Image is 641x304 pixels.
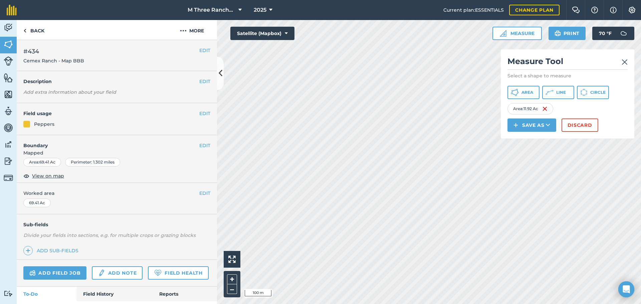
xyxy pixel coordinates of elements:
[23,89,116,95] em: Add extra information about your field
[592,27,634,40] button: 70 °F
[23,47,84,56] span: #434
[17,20,51,40] a: Back
[34,120,54,128] div: Peppers
[507,103,553,114] div: Area : 11.92 Ac
[509,5,560,15] a: Change plan
[65,158,120,167] div: Perimeter : 1.302 miles
[92,266,143,280] a: Add note
[199,110,210,117] button: EDIT
[507,72,628,79] p: Select a shape to measure
[4,173,13,183] img: svg+xml;base64,PD94bWwgdmVyc2lvbj0iMS4wIiBlbmNvZGluZz0idXRmLTgiPz4KPCEtLSBHZW5lcmF0b3I6IEFkb2JlIE...
[230,27,294,40] button: Satellite (Mapbox)
[4,106,13,116] img: svg+xml;base64,PD94bWwgdmVyc2lvbj0iMS4wIiBlbmNvZGluZz0idXRmLTgiPz4KPCEtLSBHZW5lcmF0b3I6IEFkb2JlIE...
[167,20,217,40] button: More
[199,142,210,149] button: EDIT
[23,232,196,238] em: Divide your fields into sections, e.g. for multiple crops or grazing blocks
[17,149,217,157] span: Mapped
[4,23,13,33] img: svg+xml;base64,PD94bWwgdmVyc2lvbj0iMS4wIiBlbmNvZGluZz0idXRmLTgiPz4KPCEtLSBHZW5lcmF0b3I6IEFkb2JlIE...
[500,30,506,37] img: Ruler icon
[23,266,86,280] a: Add field job
[542,86,574,99] button: Line
[4,56,13,66] img: svg+xml;base64,PD94bWwgdmVyc2lvbj0iMS4wIiBlbmNvZGluZz0idXRmLTgiPz4KPCEtLSBHZW5lcmF0b3I6IEFkb2JlIE...
[507,118,556,132] button: Save as
[507,56,628,70] h2: Measure Tool
[26,247,30,255] img: svg+xml;base64,PHN2ZyB4bWxucz0iaHR0cDovL3d3dy53My5vcmcvMjAwMC9zdmciIHdpZHRoPSIxNCIgaGVpZ2h0PSIyNC...
[4,123,13,133] img: svg+xml;base64,PD94bWwgdmVyc2lvbj0iMS4wIiBlbmNvZGluZz0idXRmLTgiPz4KPCEtLSBHZW5lcmF0b3I6IEFkb2JlIE...
[7,5,17,15] img: fieldmargin Logo
[76,287,152,301] a: Field History
[4,89,13,99] img: svg+xml;base64,PHN2ZyB4bWxucz0iaHR0cDovL3d3dy53My5vcmcvMjAwMC9zdmciIHdpZHRoPSI1NiIgaGVpZ2h0PSI2MC...
[29,269,36,277] img: svg+xml;base64,PD94bWwgdmVyc2lvbj0iMS4wIiBlbmNvZGluZz0idXRmLTgiPz4KPCEtLSBHZW5lcmF0b3I6IEFkb2JlIE...
[513,121,518,129] img: svg+xml;base64,PHN2ZyB4bWxucz0iaHR0cDovL3d3dy53My5vcmcvMjAwMC9zdmciIHdpZHRoPSIxNCIgaGVpZ2h0PSIyNC...
[17,287,76,301] a: To-Do
[4,156,13,166] img: svg+xml;base64,PD94bWwgdmVyc2lvbj0iMS4wIiBlbmNvZGluZz0idXRmLTgiPz4KPCEtLSBHZW5lcmF0b3I6IEFkb2JlIE...
[610,6,617,14] img: svg+xml;base64,PHN2ZyB4bWxucz0iaHR0cDovL3d3dy53My5vcmcvMjAwMC9zdmciIHdpZHRoPSIxNyIgaGVpZ2h0PSIxNy...
[622,58,628,66] img: svg+xml;base64,PHN2ZyB4bWxucz0iaHR0cDovL3d3dy53My5vcmcvMjAwMC9zdmciIHdpZHRoPSIyMiIgaGVpZ2h0PSIzMC...
[23,27,26,35] img: svg+xml;base64,PHN2ZyB4bWxucz0iaHR0cDovL3d3dy53My5vcmcvMjAwMC9zdmciIHdpZHRoPSI5IiBoZWlnaHQ9IjI0Ii...
[98,269,105,277] img: svg+xml;base64,PD94bWwgdmVyc2lvbj0iMS4wIiBlbmNvZGluZz0idXRmLTgiPz4KPCEtLSBHZW5lcmF0b3I6IEFkb2JlIE...
[443,6,504,14] span: Current plan : ESSENTIALS
[17,135,199,149] h4: Boundary
[4,290,13,297] img: svg+xml;base64,PD94bWwgdmVyc2lvbj0iMS4wIiBlbmNvZGluZz0idXRmLTgiPz4KPCEtLSBHZW5lcmF0b3I6IEFkb2JlIE...
[549,27,586,40] button: Print
[227,284,237,294] button: –
[23,199,51,207] div: 69.41 Ac
[32,172,64,180] span: View on map
[4,73,13,83] img: svg+xml;base64,PHN2ZyB4bWxucz0iaHR0cDovL3d3dy53My5vcmcvMjAwMC9zdmciIHdpZHRoPSI1NiIgaGVpZ2h0PSI2MC...
[254,6,266,14] span: 2025
[23,246,81,255] a: Add sub-fields
[507,86,540,99] button: Area
[590,90,606,95] span: Circle
[199,190,210,197] button: EDIT
[23,78,210,85] h4: Description
[188,6,236,14] span: M Three Ranches LLC
[521,90,533,95] span: Area
[227,274,237,284] button: +
[153,287,217,301] a: Reports
[23,172,64,180] button: View on map
[199,78,210,85] button: EDIT
[618,281,634,297] div: Open Intercom Messenger
[4,39,13,49] img: svg+xml;base64,PHN2ZyB4bWxucz0iaHR0cDovL3d3dy53My5vcmcvMjAwMC9zdmciIHdpZHRoPSI1NiIgaGVpZ2h0PSI2MC...
[199,47,210,54] button: EDIT
[23,158,61,167] div: Area : 69.41 Ac
[17,221,217,228] h4: Sub-fields
[23,190,210,197] span: Worked area
[148,266,208,280] a: Field Health
[23,110,199,117] h4: Field usage
[555,29,561,37] img: svg+xml;base64,PHN2ZyB4bWxucz0iaHR0cDovL3d3dy53My5vcmcvMjAwMC9zdmciIHdpZHRoPSIxOSIgaGVpZ2h0PSIyNC...
[23,57,84,64] span: Cemex Ranch - Map BBB
[617,27,630,40] img: svg+xml;base64,PD94bWwgdmVyc2lvbj0iMS4wIiBlbmNvZGluZz0idXRmLTgiPz4KPCEtLSBHZW5lcmF0b3I6IEFkb2JlIE...
[228,256,236,263] img: Four arrows, one pointing top left, one top right, one bottom right and the last bottom left
[23,172,29,180] img: svg+xml;base64,PHN2ZyB4bWxucz0iaHR0cDovL3d3dy53My5vcmcvMjAwMC9zdmciIHdpZHRoPSIxOCIgaGVpZ2h0PSIyNC...
[542,105,548,113] img: svg+xml;base64,PHN2ZyB4bWxucz0iaHR0cDovL3d3dy53My5vcmcvMjAwMC9zdmciIHdpZHRoPSIxNiIgaGVpZ2h0PSIyNC...
[492,27,542,40] button: Measure
[4,139,13,149] img: svg+xml;base64,PD94bWwgdmVyc2lvbj0iMS4wIiBlbmNvZGluZz0idXRmLTgiPz4KPCEtLSBHZW5lcmF0b3I6IEFkb2JlIE...
[599,27,612,40] span: 70 ° F
[180,27,187,35] img: svg+xml;base64,PHN2ZyB4bWxucz0iaHR0cDovL3d3dy53My5vcmcvMjAwMC9zdmciIHdpZHRoPSIyMCIgaGVpZ2h0PSIyNC...
[572,7,580,13] img: Two speech bubbles overlapping with the left bubble in the forefront
[577,86,609,99] button: Circle
[556,90,566,95] span: Line
[562,118,598,132] button: Discard
[591,7,599,13] img: A question mark icon
[628,7,636,13] img: A cog icon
